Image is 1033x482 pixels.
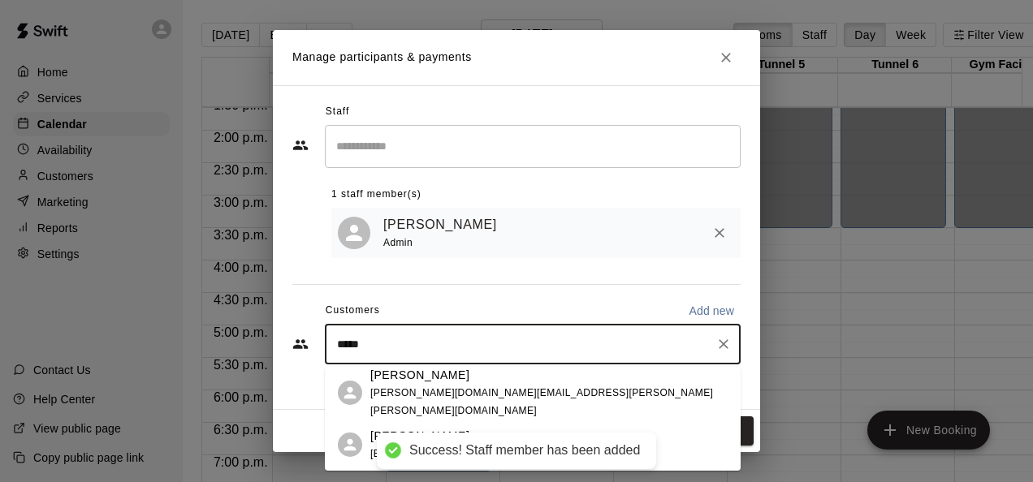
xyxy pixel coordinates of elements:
[326,99,349,125] span: Staff
[383,237,413,248] span: Admin
[338,381,362,405] div: Geoff George
[338,433,362,457] div: Geoff Kiefer
[325,324,741,364] div: Start typing to search customers...
[370,387,713,416] span: [PERSON_NAME][DOMAIN_NAME][EMAIL_ADDRESS][PERSON_NAME][PERSON_NAME][DOMAIN_NAME]
[682,298,741,324] button: Add new
[292,336,309,352] svg: Customers
[338,217,370,249] div: Aby Valdez
[370,448,545,459] span: [EMAIL_ADDRESS][DOMAIN_NAME]
[712,333,735,355] button: Clear
[292,137,309,153] svg: Staff
[292,49,472,66] p: Manage participants & payments
[383,214,497,235] a: [PERSON_NAME]
[370,367,469,384] p: [PERSON_NAME]
[326,298,380,324] span: Customers
[325,125,741,168] div: Search staff
[689,303,734,319] p: Add new
[370,428,469,445] p: [PERSON_NAME]
[705,218,734,247] button: Remove
[331,182,421,208] span: 1 staff member(s)
[711,43,741,72] button: Close
[409,442,640,459] div: Success! Staff member has been added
